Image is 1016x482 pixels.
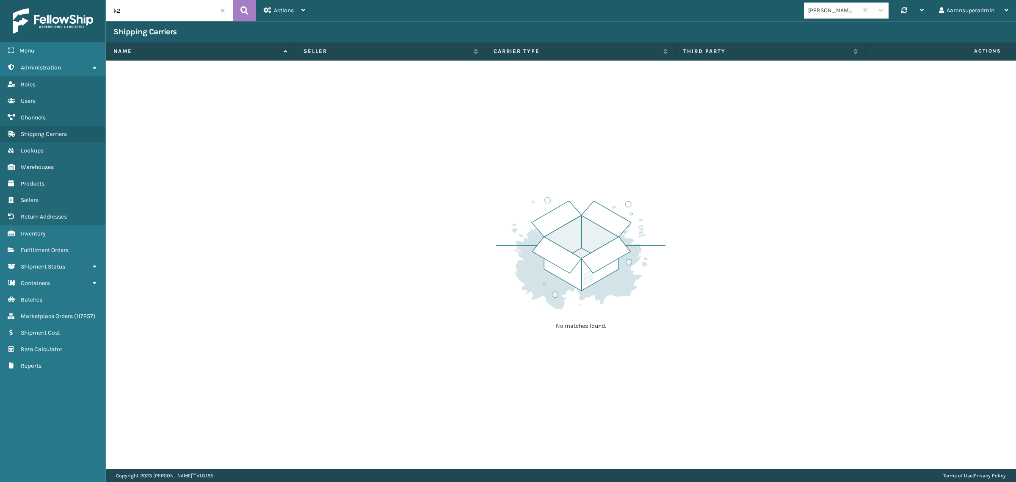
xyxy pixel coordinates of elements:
span: Products [21,180,44,187]
span: Rate Calculator [21,346,62,353]
h3: Shipping Carriers [113,27,177,37]
a: Privacy Policy [974,473,1006,479]
div: [PERSON_NAME] Brands [808,6,859,15]
label: Third Party [683,47,849,55]
div: | [943,469,1006,482]
span: ( 117257 ) [74,313,95,320]
span: Return Addresses [21,213,67,220]
span: Roles [21,81,36,88]
a: Terms of Use [943,473,972,479]
span: Reports [21,362,41,369]
span: Fulfillment Orders [21,247,69,254]
label: Seller [304,47,469,55]
span: Inventory [21,230,46,237]
label: Carrier Type [494,47,660,55]
span: Menu [19,47,34,54]
span: Shipping Carriers [21,130,67,138]
span: Shipment Status [21,263,65,270]
span: Sellers [21,197,39,204]
span: Warehouses [21,163,54,171]
label: Name [113,47,279,55]
span: Lookups [21,147,44,154]
img: logo [13,8,93,34]
span: Actions [868,44,1006,58]
span: Marketplace Orders [21,313,73,320]
span: Containers [21,280,50,287]
span: Actions [274,7,294,14]
span: Batches [21,296,42,303]
span: Users [21,97,36,105]
p: Copyright 2023 [PERSON_NAME]™ v 1.0.185 [116,469,213,482]
span: Channels [21,114,46,121]
span: Administration [21,64,61,71]
span: Shipment Cost [21,329,60,336]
